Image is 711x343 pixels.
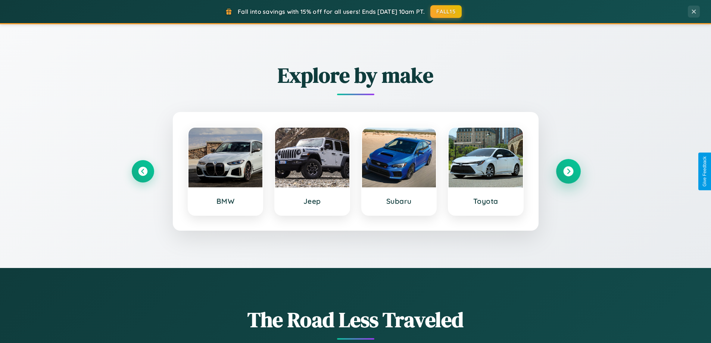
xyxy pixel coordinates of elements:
[238,8,425,15] span: Fall into savings with 15% off for all users! Ends [DATE] 10am PT.
[196,197,255,206] h3: BMW
[283,197,342,206] h3: Jeep
[702,156,707,187] div: Give Feedback
[132,61,580,90] h2: Explore by make
[369,197,429,206] h3: Subaru
[430,5,462,18] button: FALL15
[132,305,580,334] h1: The Road Less Traveled
[456,197,515,206] h3: Toyota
